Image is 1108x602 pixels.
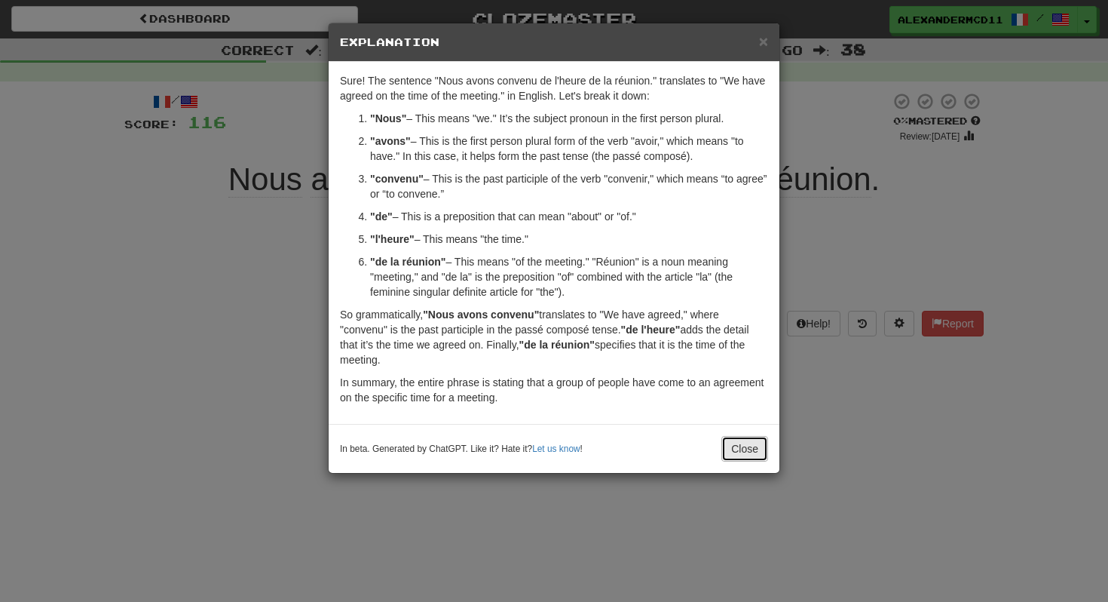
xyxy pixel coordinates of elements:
[370,112,406,124] strong: "Nous"
[532,444,580,454] a: Let us know
[759,32,768,50] span: ×
[370,232,768,247] p: – This means "the time."
[370,134,768,164] p: – This is the first person plural form of the verb "avoir," which means "to have." In this case, ...
[340,443,583,456] small: In beta. Generated by ChatGPT. Like it? Hate it? !
[721,436,768,462] button: Close
[340,307,768,367] p: So grammatically, translates to "We have agreed," where "convenu" is the past participle in the p...
[759,33,768,49] button: Close
[370,111,768,126] p: – This means "we." It’s the subject pronoun in the first person plural.
[370,210,393,223] strong: "de"
[340,375,768,405] p: In summary, the entire phrase is stating that a group of people have come to an agreement on the ...
[370,173,424,185] strong: "convenu"
[370,256,445,268] strong: "de la réunion"
[370,135,411,147] strong: "avons"
[370,171,768,201] p: – This is the past participle of the verb "convenir," which means “to agree” or “to convene.”
[370,254,768,299] p: – This means "of the meeting." "Réunion" is a noun meaning "meeting," and "de la" is the preposit...
[519,339,595,351] strong: "de la réunion"
[340,73,768,103] p: Sure! The sentence "Nous avons convenu de l'heure de la réunion." translates to "We have agreed o...
[423,309,539,321] strong: "Nous avons convenu"
[370,233,415,245] strong: "l'heure"
[370,209,768,224] p: – This is a preposition that can mean "about" or "of."
[621,324,681,336] strong: "de l'heure"
[340,35,768,50] h5: Explanation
